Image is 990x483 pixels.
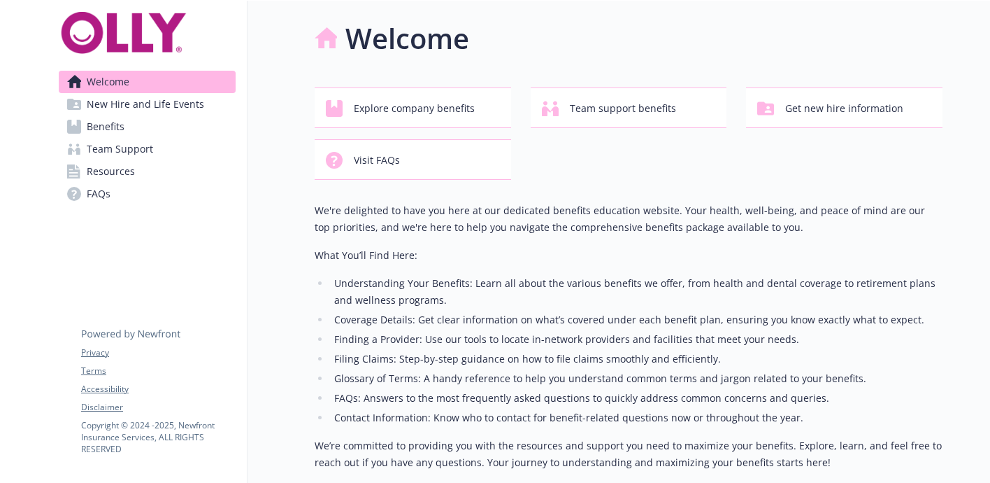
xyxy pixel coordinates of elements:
[81,346,235,359] a: Privacy
[87,93,204,115] span: New Hire and Life Events
[315,139,511,180] button: Visit FAQs
[315,437,942,471] p: We’re committed to providing you with the resources and support you need to maximize your benefit...
[315,87,511,128] button: Explore company benefits
[59,115,236,138] a: Benefits
[81,419,235,455] p: Copyright © 2024 - 2025 , Newfront Insurance Services, ALL RIGHTS RESERVED
[59,183,236,205] a: FAQs
[81,365,235,377] a: Terms
[81,383,235,395] a: Accessibility
[87,71,129,93] span: Welcome
[330,370,942,387] li: Glossary of Terms: A handy reference to help you understand common terms and jargon related to yo...
[81,401,235,414] a: Disclaimer
[330,351,942,367] li: Filing Claims: Step-by-step guidance on how to file claims smoothly and efficiently.
[746,87,942,128] button: Get new hire information
[570,95,676,122] span: Team support benefits
[531,87,727,128] button: Team support benefits
[330,390,942,407] li: FAQs: Answers to the most frequently asked questions to quickly address common concerns and queries.
[87,138,153,160] span: Team Support
[330,311,942,328] li: Coverage Details: Get clear information on what’s covered under each benefit plan, ensuring you k...
[59,93,236,115] a: New Hire and Life Events
[330,275,942,309] li: Understanding Your Benefits: Learn all about the various benefits we offer, from health and denta...
[59,138,236,160] a: Team Support
[59,160,236,183] a: Resources
[59,71,236,93] a: Welcome
[87,160,135,183] span: Resources
[330,409,942,426] li: Contact Information: Know who to contact for benefit-related questions now or throughout the year.
[315,247,942,264] p: What You’ll Find Here:
[87,183,110,205] span: FAQs
[330,331,942,348] li: Finding a Provider: Use our tools to locate in-network providers and facilities that meet your ne...
[87,115,124,138] span: Benefits
[315,202,942,236] p: We're delighted to have you here at our dedicated benefits education website. Your health, well-b...
[785,95,903,122] span: Get new hire information
[354,147,400,174] span: Visit FAQs
[345,17,469,59] h1: Welcome
[354,95,475,122] span: Explore company benefits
